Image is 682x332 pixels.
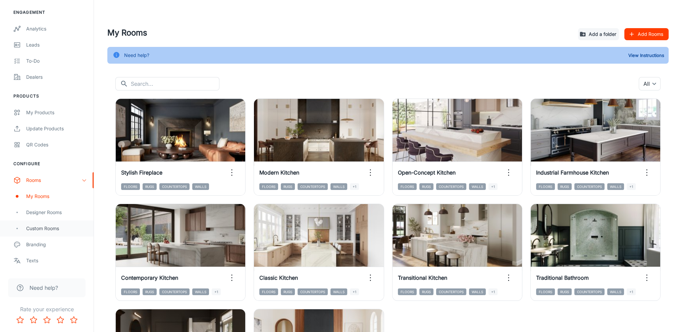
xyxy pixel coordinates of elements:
[259,183,278,190] span: Floors
[259,274,298,282] h6: Classic Kitchen
[121,169,162,177] h6: Stylish Fireplace
[469,183,486,190] span: Walls
[536,274,589,282] h6: Traditional Bathroom
[121,183,140,190] span: Floors
[107,27,573,39] h4: My Rooms
[26,109,87,116] div: My Products
[281,288,295,295] span: Rugs
[419,288,433,295] span: Rugs
[124,49,149,62] div: Need help?
[67,313,81,327] button: Rate 5 star
[26,141,87,148] div: QR Codes
[398,274,447,282] h6: Transitional Kitchen
[436,288,466,295] span: Countertops
[536,183,555,190] span: Floors
[143,183,157,190] span: Rugs
[212,288,221,295] span: +1
[159,183,190,190] span: Countertops
[131,77,219,90] input: Search...
[30,284,58,292] span: Need help?
[26,73,87,81] div: Dealers
[558,183,572,190] span: Rugs
[578,28,619,40] button: Add a folder
[26,225,87,232] div: Custom Rooms
[5,305,88,313] p: Rate your experience
[26,241,87,248] div: Branding
[469,288,486,295] span: Walls
[26,25,87,32] div: Analytics
[330,288,347,295] span: Walls
[536,288,555,295] span: Floors
[607,288,624,295] span: Walls
[143,288,157,295] span: Rugs
[419,183,433,190] span: Rugs
[627,183,636,190] span: +1
[26,57,87,65] div: To-do
[26,193,87,200] div: My Rooms
[627,288,636,295] span: +1
[259,288,278,295] span: Floors
[627,50,666,60] button: View Instructions
[121,274,178,282] h6: Contemporary Kitchen
[436,183,466,190] span: Countertops
[40,313,54,327] button: Rate 3 star
[54,313,67,327] button: Rate 4 star
[192,288,209,295] span: Walls
[26,257,87,264] div: Texts
[624,28,669,40] button: Add Rooms
[192,183,209,190] span: Walls
[488,288,497,295] span: +1
[398,183,417,190] span: Floors
[298,288,328,295] span: Countertops
[350,288,359,295] span: +1
[574,183,605,190] span: Countertops
[330,183,347,190] span: Walls
[26,125,87,132] div: Update Products
[350,183,359,190] span: +1
[27,313,40,327] button: Rate 2 star
[298,183,328,190] span: Countertops
[398,288,417,295] span: Floors
[121,288,140,295] span: Floors
[574,288,605,295] span: Countertops
[26,41,87,49] div: Leads
[639,77,661,90] div: All
[558,288,572,295] span: Rugs
[607,183,624,190] span: Walls
[26,209,87,216] div: Designer Rooms
[13,313,27,327] button: Rate 1 star
[26,177,82,184] div: Rooms
[281,183,295,190] span: Rugs
[398,169,456,177] h6: Open-Concept Kitchen
[536,169,609,177] h6: Industrial Farmhouse Kitchen
[259,169,299,177] h6: Modern Kitchen
[488,183,497,190] span: +1
[159,288,190,295] span: Countertops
